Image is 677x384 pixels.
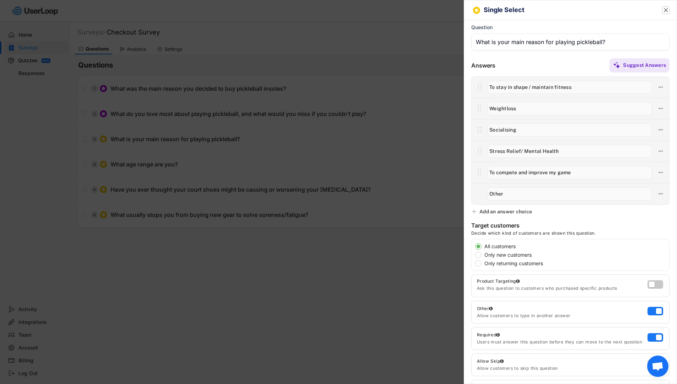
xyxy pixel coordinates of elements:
div: Allow customers to type in another answer [477,313,648,319]
div: Question [471,24,493,31]
div: Required [477,332,500,338]
label: All customers [482,244,669,249]
input: To compete and improve my game [488,166,652,179]
div: Product Targeting [477,278,648,284]
input: Type your question here... [471,33,670,50]
div: Decide which kind of customers are shown this question. [471,230,596,239]
text:  [664,6,668,14]
div: Ask this question to customers who purchased specific products [477,286,648,291]
div: Allow customers to skip this question [477,366,648,371]
img: MagicMajor%20%28Purple%29.svg [613,62,620,69]
input: Stress Relief/ Mental Health [488,145,652,158]
button:  [662,7,670,14]
input: To stay in shape / maintain fitness [488,81,652,94]
input: Weightloss [488,102,652,115]
div: Add an answer choice [479,208,532,215]
label: Only new customers [482,252,669,257]
label: Only returning customers [482,261,669,266]
input: Socialising [488,123,652,137]
div: Users must answer this question before they can move to the next question [477,339,648,345]
div: Other [477,306,648,311]
div: Answers [471,62,495,69]
h6: Single Select [484,6,648,14]
div: Open chat [647,356,668,377]
div: Target customers [471,222,520,230]
img: CircleTickMinorWhite.svg [474,8,479,12]
input: Other [488,187,652,201]
div: Allow Skip [477,358,504,364]
div: Suggest Answers [623,62,666,68]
